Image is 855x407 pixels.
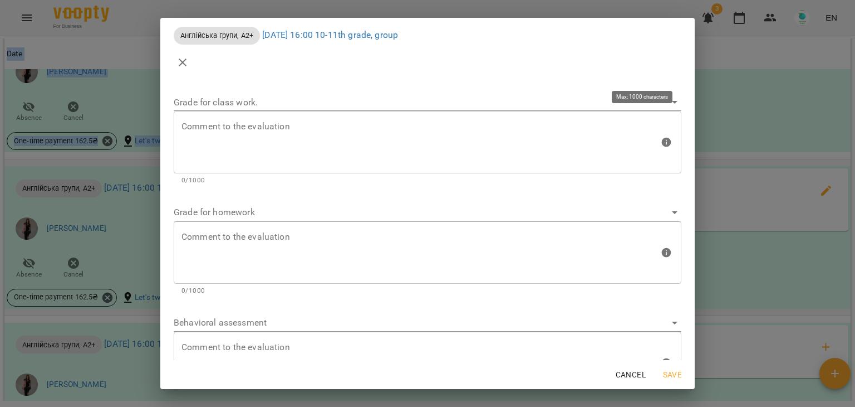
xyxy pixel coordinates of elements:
[262,30,398,40] a: [DATE] 16:00 10-11th grade, group
[174,30,260,41] span: Англійська групи, A2+
[659,368,686,381] span: Save
[174,221,681,296] div: Max: 1000 characters
[181,175,674,186] p: 0/1000
[174,332,681,406] div: Max: 1000 characters
[655,365,690,385] button: Save
[181,285,674,297] p: 0/1000
[616,368,646,381] span: Cancel
[169,49,196,76] button: close
[611,365,650,385] button: Cancel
